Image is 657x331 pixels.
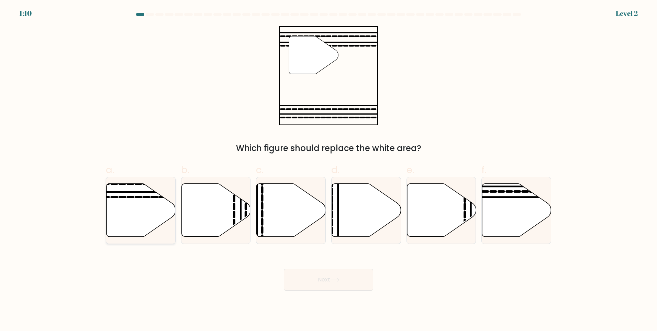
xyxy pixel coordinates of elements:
[481,163,486,177] span: f.
[616,8,638,19] div: Level 2
[110,142,547,154] div: Which figure should replace the white area?
[284,269,373,291] button: Next
[19,8,32,19] div: 1:10
[106,163,114,177] span: a.
[181,163,189,177] span: b.
[256,163,264,177] span: c.
[331,163,339,177] span: d.
[289,36,338,74] g: "
[407,163,414,177] span: e.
